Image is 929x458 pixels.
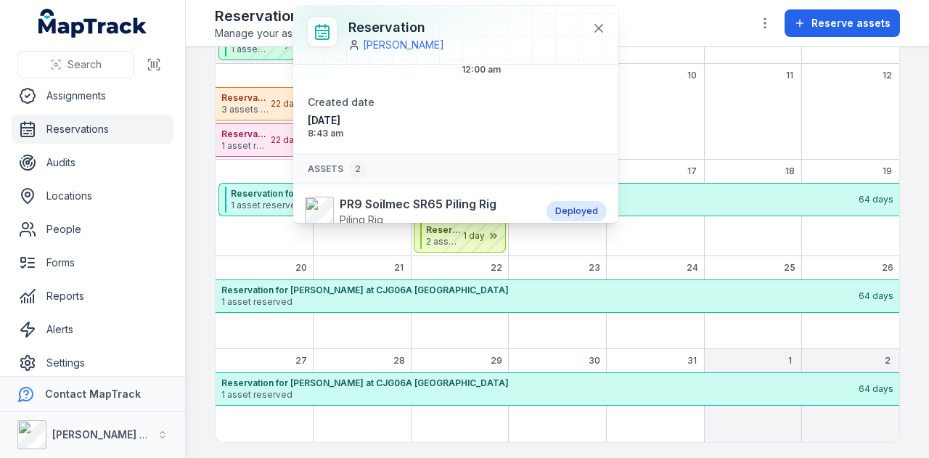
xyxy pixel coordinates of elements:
[38,9,147,38] a: MapTrack
[426,224,462,236] strong: Reservation for [PERSON_NAME]
[231,200,857,211] span: 1 asset reserved
[12,115,173,144] a: Reservations
[221,285,857,296] strong: Reservation for [PERSON_NAME] at CJG06A [GEOGRAPHIC_DATA]
[349,160,367,178] div: 2
[547,201,607,221] div: Deployed
[785,9,900,37] button: Reserve assets
[491,355,502,367] span: 29
[221,92,269,104] strong: Reservation for [PERSON_NAME] at CONN15A [GEOGRAPHIC_DATA]
[340,195,496,213] strong: PR9 Soilmec SR65 Piling Rig
[231,44,266,55] span: 1 asset reserved
[340,213,383,226] span: Piling Rig
[491,262,502,274] span: 22
[45,388,141,400] strong: Contact MapTrack
[394,262,404,274] span: 21
[811,16,891,30] span: Reserve assets
[462,64,604,75] span: 12:00 am
[67,57,102,72] span: Search
[687,262,698,274] span: 24
[414,219,506,253] button: Reservation for [PERSON_NAME]2 assets reserved1 day
[12,315,173,344] a: Alerts
[12,282,173,311] a: Reports
[788,355,792,367] span: 1
[308,160,367,178] span: Assets
[221,140,269,152] span: 1 asset reserved
[784,262,795,274] span: 25
[216,279,899,313] button: Reservation for [PERSON_NAME] at CJG06A [GEOGRAPHIC_DATA]1 asset reserved64 days
[687,70,697,81] span: 10
[426,236,462,248] span: 2 assets reserved
[883,165,892,177] span: 19
[589,355,600,367] span: 30
[231,188,857,200] strong: Reservation for [PERSON_NAME] at CJG06A [GEOGRAPHIC_DATA]
[785,165,795,177] span: 18
[295,355,307,367] span: 27
[308,128,450,139] span: 8:43 am
[52,428,171,441] strong: [PERSON_NAME] Group
[883,70,892,81] span: 12
[363,38,444,52] a: [PERSON_NAME]
[216,87,311,120] button: Reservation for [PERSON_NAME] at CONN15A [GEOGRAPHIC_DATA]3 assets reserved22 days
[348,17,444,38] h3: Reservation
[308,96,375,108] span: Created date
[221,104,269,115] span: 3 assets reserved
[12,81,173,110] a: Assignments
[221,389,857,401] span: 1 asset reserved
[687,355,697,367] span: 31
[221,377,857,389] strong: Reservation for [PERSON_NAME] at CJG06A [GEOGRAPHIC_DATA]
[882,262,893,274] span: 26
[687,165,697,177] span: 17
[589,262,600,274] span: 23
[215,26,369,41] span: Manage your asset reservations
[308,113,450,128] span: [DATE]
[393,355,405,367] span: 28
[221,296,857,308] span: 1 asset reserved
[12,181,173,210] a: Locations
[218,183,899,216] button: Reservation for [PERSON_NAME] at CJG06A [GEOGRAPHIC_DATA]1 asset reserved64 days
[12,148,173,177] a: Audits
[12,248,173,277] a: Forms
[216,123,311,157] button: Reservation for [PERSON_NAME] at [STREET_ADDRESS]1 asset reserved22 days
[216,372,899,406] button: Reservation for [PERSON_NAME] at CJG06A [GEOGRAPHIC_DATA]1 asset reserved64 days
[295,262,307,274] span: 20
[308,113,450,139] time: 12/09/2025, 8:43:35 am
[885,355,891,367] span: 2
[17,51,134,78] button: Search
[12,348,173,377] a: Settings
[215,6,369,26] h2: Reservations
[786,70,793,81] span: 11
[221,128,269,140] strong: Reservation for [PERSON_NAME] at [STREET_ADDRESS]
[12,215,173,244] a: People
[305,195,532,227] a: PR9 Soilmec SR65 Piling RigPiling Rig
